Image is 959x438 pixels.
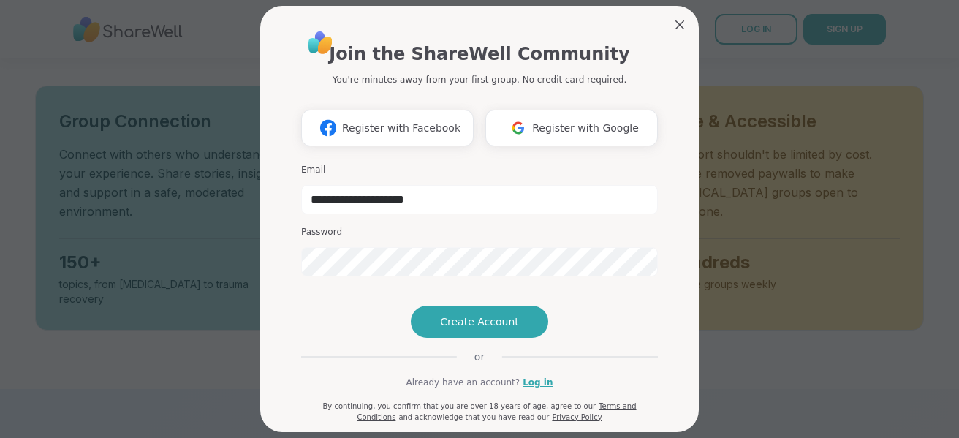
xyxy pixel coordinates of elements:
[523,376,553,389] a: Log in
[322,402,596,410] span: By continuing, you confirm that you are over 18 years of age, agree to our
[552,413,602,421] a: Privacy Policy
[504,114,532,141] img: ShareWell Logomark
[301,164,658,176] h3: Email
[398,413,549,421] span: and acknowledge that you have read our
[357,402,636,421] a: Terms and Conditions
[485,110,658,146] button: Register with Google
[314,114,342,141] img: ShareWell Logomark
[342,121,460,136] span: Register with Facebook
[329,41,629,67] h1: Join the ShareWell Community
[532,121,639,136] span: Register with Google
[440,314,519,329] span: Create Account
[301,226,658,238] h3: Password
[301,110,474,146] button: Register with Facebook
[304,26,337,59] img: ShareWell Logo
[406,376,520,389] span: Already have an account?
[457,350,502,364] span: or
[411,306,548,338] button: Create Account
[333,73,626,86] p: You're minutes away from your first group. No credit card required.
